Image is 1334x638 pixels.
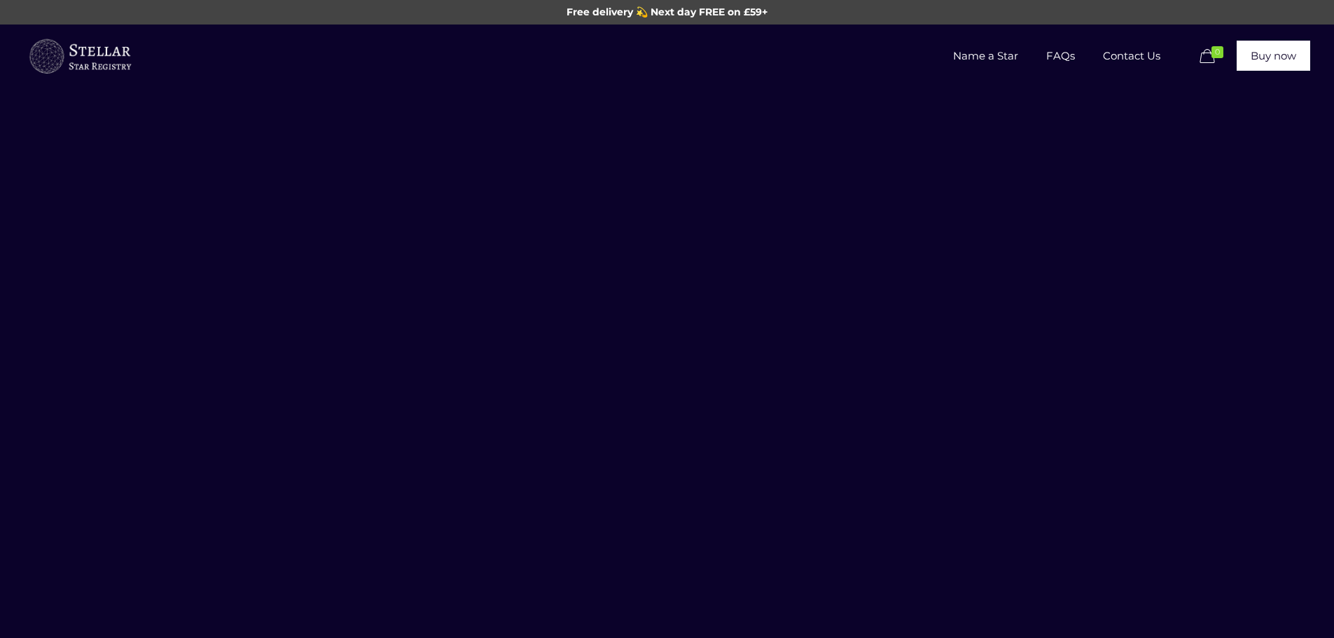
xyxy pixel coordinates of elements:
[27,36,132,78] img: buyastar-logo-transparent
[1032,35,1089,77] span: FAQs
[1032,25,1089,88] a: FAQs
[939,25,1032,88] a: Name a Star
[1211,46,1223,58] span: 0
[567,6,767,18] span: Free delivery 💫 Next day FREE on £59+
[1196,48,1230,65] a: 0
[27,25,132,88] a: Buy a Star
[1237,41,1310,71] a: Buy now
[1089,35,1174,77] span: Contact Us
[939,35,1032,77] span: Name a Star
[1089,25,1174,88] a: Contact Us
